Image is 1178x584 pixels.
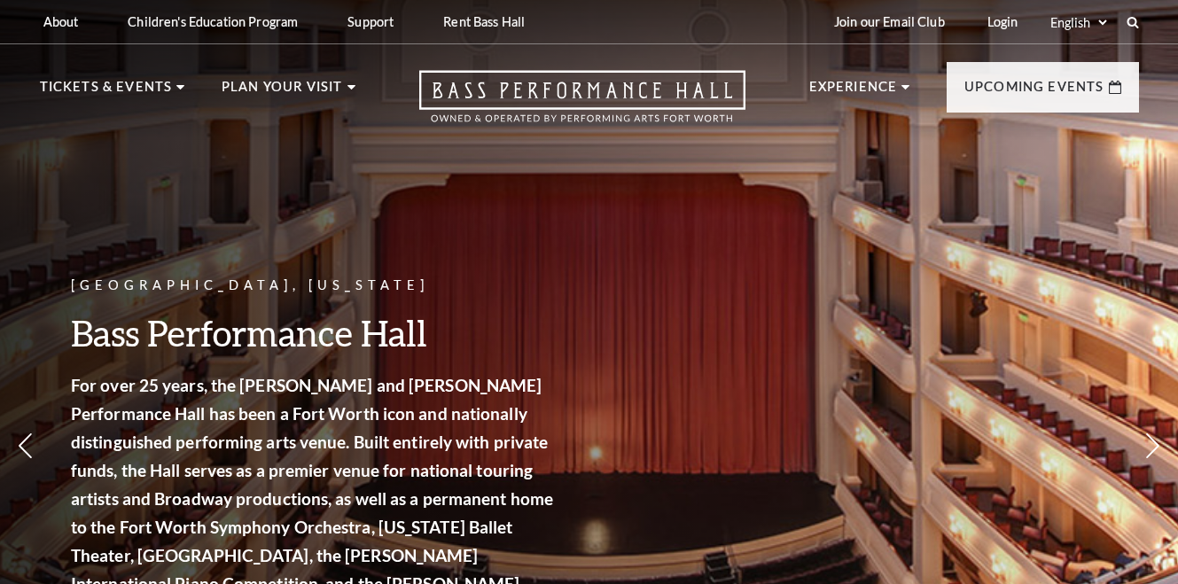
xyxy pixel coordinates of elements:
[71,310,558,355] h3: Bass Performance Hall
[964,76,1104,108] p: Upcoming Events
[43,14,79,29] p: About
[40,76,173,108] p: Tickets & Events
[71,275,558,297] p: [GEOGRAPHIC_DATA], [US_STATE]
[128,14,298,29] p: Children's Education Program
[1047,14,1110,31] select: Select:
[809,76,898,108] p: Experience
[222,76,343,108] p: Plan Your Visit
[443,14,525,29] p: Rent Bass Hall
[347,14,394,29] p: Support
